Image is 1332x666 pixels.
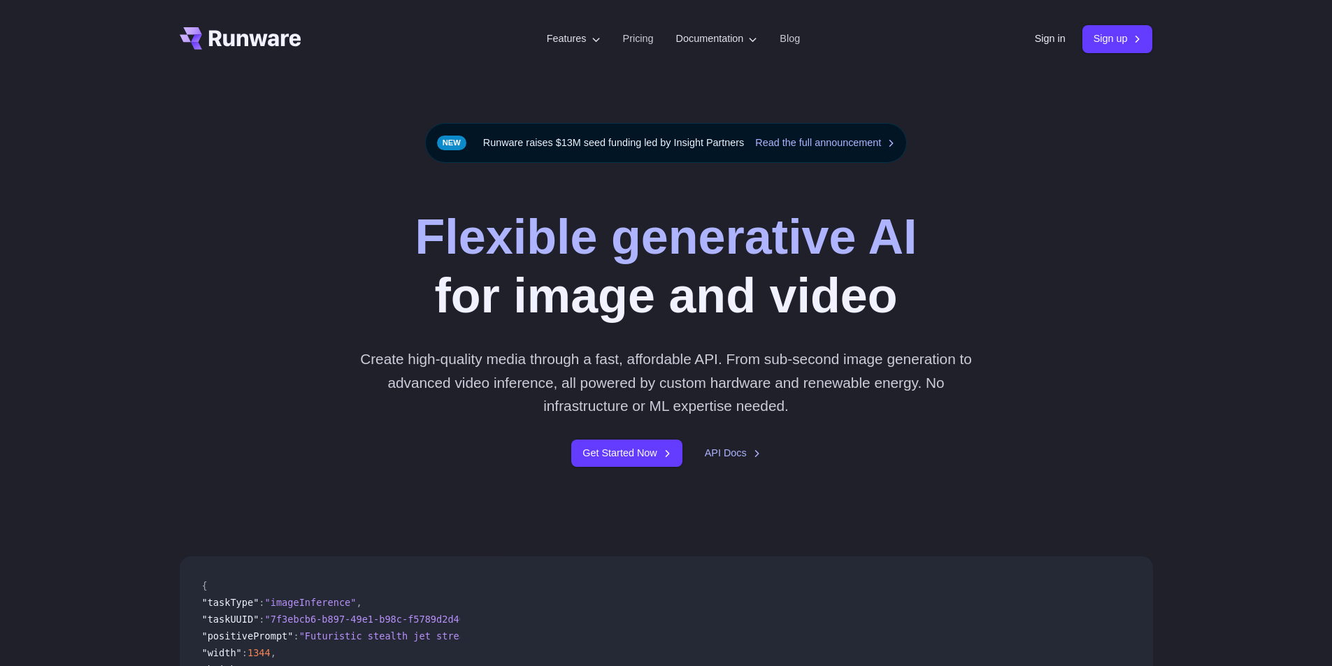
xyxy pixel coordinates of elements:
span: "taskUUID" [202,614,259,625]
label: Features [547,31,601,47]
a: Sign in [1035,31,1066,47]
span: : [293,630,299,642]
h1: for image and video [415,208,917,325]
a: Go to / [180,27,301,50]
a: API Docs [705,445,761,461]
span: "imageInference" [265,597,357,608]
span: "width" [202,647,242,658]
a: Read the full announcement [755,135,895,151]
a: Sign up [1082,25,1153,52]
span: : [259,597,264,608]
span: : [242,647,248,658]
span: "taskType" [202,597,259,608]
a: Pricing [623,31,654,47]
a: Blog [780,31,800,47]
span: "7f3ebcb6-b897-49e1-b98c-f5789d2d40d7" [265,614,482,625]
strong: Flexible generative AI [415,210,917,264]
span: : [259,614,264,625]
p: Create high-quality media through a fast, affordable API. From sub-second image generation to adv... [355,347,977,417]
span: "Futuristic stealth jet streaking through a neon-lit cityscape with glowing purple exhaust" [299,630,820,642]
div: Runware raises $13M seed funding led by Insight Partners [425,123,908,163]
span: 1344 [248,647,271,658]
span: , [271,647,276,658]
span: "positivePrompt" [202,630,294,642]
span: { [202,580,208,591]
span: , [356,597,361,608]
label: Documentation [676,31,758,47]
a: Get Started Now [571,440,682,467]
